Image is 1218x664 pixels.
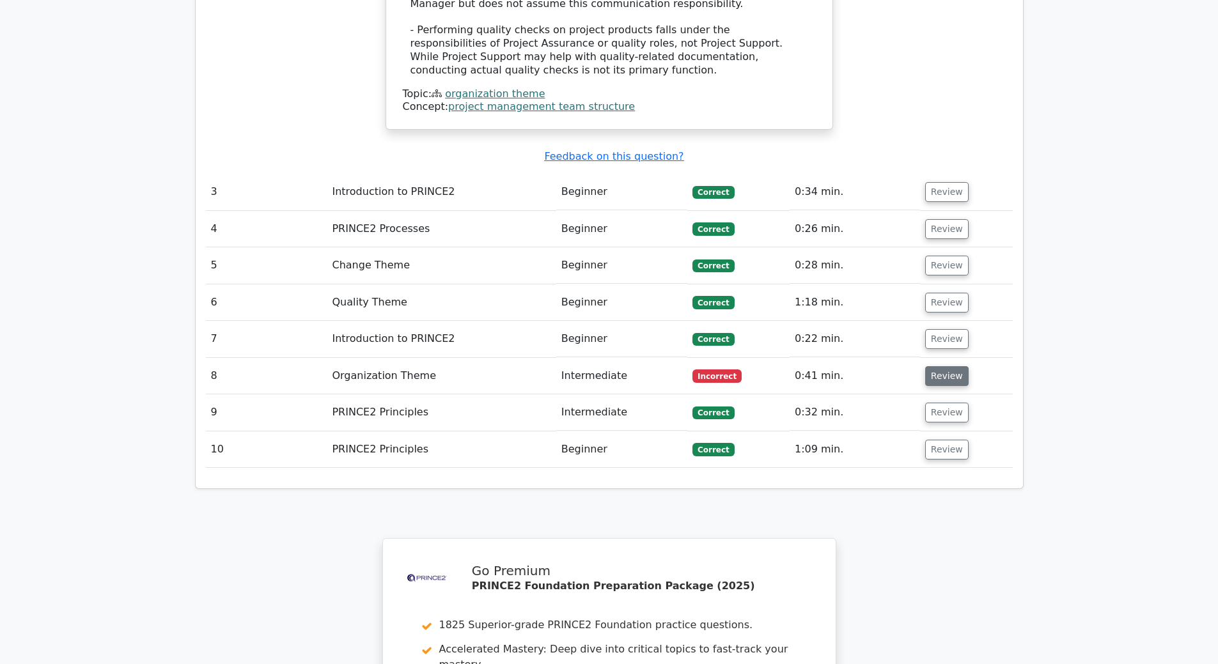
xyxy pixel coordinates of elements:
td: Quality Theme [327,284,556,321]
span: Correct [692,259,734,272]
span: Correct [692,443,734,456]
td: 7 [206,321,327,357]
td: Introduction to PRINCE2 [327,321,556,357]
button: Review [925,403,969,422]
td: PRINCE2 Principles [327,431,556,468]
span: Correct [692,333,734,346]
span: Correct [692,186,734,199]
td: 0:22 min. [790,321,920,357]
td: 0:26 min. [790,211,920,247]
button: Review [925,329,969,349]
button: Review [925,256,969,275]
span: Correct [692,222,734,235]
td: Beginner [556,211,687,247]
a: Feedback on this question? [544,150,683,162]
td: Beginner [556,284,687,321]
td: Introduction to PRINCE2 [327,174,556,210]
td: 10 [206,431,327,468]
td: PRINCE2 Processes [327,211,556,247]
div: Concept: [403,100,816,114]
td: 4 [206,211,327,247]
td: Beginner [556,247,687,284]
td: Beginner [556,431,687,468]
td: PRINCE2 Principles [327,394,556,431]
td: Beginner [556,174,687,210]
td: 0:41 min. [790,358,920,394]
td: 0:32 min. [790,394,920,431]
span: Incorrect [692,369,742,382]
td: 0:28 min. [790,247,920,284]
td: 3 [206,174,327,210]
td: Organization Theme [327,358,556,394]
button: Review [925,182,969,202]
button: Review [925,440,969,459]
span: Correct [692,406,734,419]
td: 6 [206,284,327,321]
td: Intermediate [556,394,687,431]
td: 1:09 min. [790,431,920,468]
button: Review [925,366,969,386]
span: Correct [692,296,734,309]
a: organization theme [445,88,545,100]
div: Topic: [403,88,816,101]
td: Intermediate [556,358,687,394]
td: 1:18 min. [790,284,920,321]
td: Beginner [556,321,687,357]
td: 8 [206,358,327,394]
td: 9 [206,394,327,431]
a: project management team structure [448,100,635,112]
td: 5 [206,247,327,284]
button: Review [925,219,969,239]
td: Change Theme [327,247,556,284]
button: Review [925,293,969,313]
td: 0:34 min. [790,174,920,210]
